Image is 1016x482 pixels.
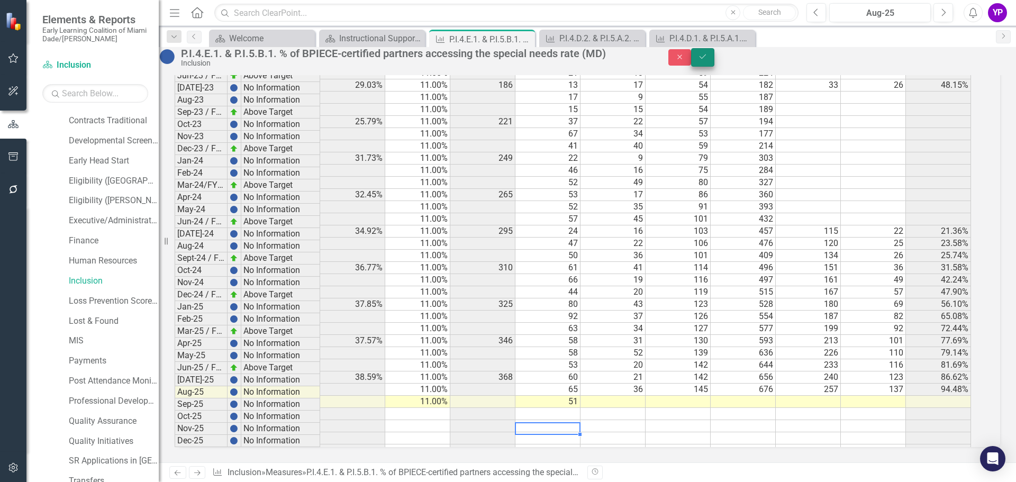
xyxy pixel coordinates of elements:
td: Nov-24 [175,277,228,289]
td: 346 [450,335,515,347]
td: 11.00% [385,359,450,371]
td: 11.00% [385,335,450,347]
td: 11.00% [385,311,450,323]
td: 11.00% [385,347,450,359]
td: 20 [580,359,646,371]
td: 656 [711,371,776,384]
td: 476 [711,238,776,250]
td: 24 [515,225,580,238]
td: [DATE]-24 [175,228,228,240]
td: 17 [580,189,646,201]
td: 180 [776,298,841,311]
a: Developmental Screening Compliance [69,135,159,147]
td: 134 [776,250,841,262]
td: 49 [841,274,906,286]
a: Lost & Found [69,315,159,328]
td: 106 [646,238,711,250]
td: 554 [711,311,776,323]
td: Jun-24 / FY23/24-Q4 [175,216,228,228]
td: 54 [646,104,711,116]
td: 86.62% [906,371,971,384]
td: No Information [241,240,320,252]
img: zOikAAAAAElFTkSuQmCC [230,363,238,372]
td: Jun-23 / FY22/23-Q4 [175,70,228,82]
a: Contracts Traditional [69,115,159,127]
td: 16 [580,225,646,238]
img: BgCOk07PiH71IgAAAABJRU5ErkJggg== [230,96,238,104]
td: Jan-24 [175,155,228,167]
td: 213 [776,335,841,347]
td: 20 [580,286,646,298]
img: zOikAAAAAElFTkSuQmCC [230,290,238,299]
td: 127 [646,323,711,335]
td: 11.00% [385,250,450,262]
td: 126 [646,311,711,323]
td: 79.14% [906,347,971,359]
td: 91 [646,201,711,213]
img: BgCOk07PiH71IgAAAABJRU5ErkJggg== [230,132,238,141]
img: BgCOk07PiH71IgAAAABJRU5ErkJggg== [230,315,238,323]
td: 86 [646,189,711,201]
td: Above Target [241,325,320,338]
img: zOikAAAAAElFTkSuQmCC [230,254,238,262]
td: 31.58% [906,262,971,274]
img: BgCOk07PiH71IgAAAABJRU5ErkJggg== [230,169,238,177]
div: YP [988,3,1007,22]
td: 92 [841,323,906,335]
td: No Information [241,192,320,204]
td: 139 [646,347,711,359]
td: 123 [841,371,906,384]
td: 60 [515,371,580,384]
td: 528 [711,298,776,311]
td: 11.00% [385,140,450,152]
td: 249 [450,152,515,165]
td: Apr-24 [175,192,228,204]
td: No Information [241,313,320,325]
img: zOikAAAAAElFTkSuQmCC [230,144,238,153]
td: 194 [711,116,776,128]
td: 368 [450,371,515,384]
img: ClearPoint Strategy [5,12,24,30]
td: 81.69% [906,359,971,371]
td: 26 [841,79,906,92]
td: 31.73% [320,152,385,165]
td: 221 [450,116,515,128]
td: 497 [711,274,776,286]
td: 11.00% [385,238,450,250]
img: zOikAAAAAElFTkSuQmCC [230,327,238,335]
input: Search ClearPoint... [214,4,799,22]
span: Search [758,8,781,16]
td: 33 [776,79,841,92]
td: 43 [580,298,646,311]
td: 11.00% [385,262,450,274]
td: No Information [241,338,320,350]
td: 61 [515,262,580,274]
img: zOikAAAAAElFTkSuQmCC [230,71,238,80]
td: 35 [580,201,646,213]
td: [DATE]-23 [175,82,228,94]
td: Feb-25 [175,313,228,325]
a: Human Resources [69,255,159,267]
td: Sept-24 / FY24/25-Q1 [175,252,228,265]
img: No Information [159,48,176,65]
div: P.I.4.D.1. & P.I.5.A.1.% of SR partners certified with the BPIECE program (MD) [669,32,752,45]
td: Aug-23 [175,94,228,106]
a: Instructional Support Services Dashboard [322,32,422,45]
img: zOikAAAAAElFTkSuQmCC [230,108,238,116]
td: 11.00% [385,371,450,384]
td: 636 [711,347,776,359]
td: 593 [711,335,776,347]
td: 82 [841,311,906,323]
td: 186 [450,79,515,92]
td: 393 [711,201,776,213]
td: Apr-25 [175,338,228,350]
td: 123 [646,298,711,311]
td: 325 [450,298,515,311]
td: No Information [241,94,320,106]
td: 53 [646,128,711,140]
td: 42.24% [906,274,971,286]
td: No Information [241,119,320,131]
a: Loss Prevention Scorecard [69,295,159,307]
a: Payments [69,355,159,367]
td: Oct-23 [175,119,228,131]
